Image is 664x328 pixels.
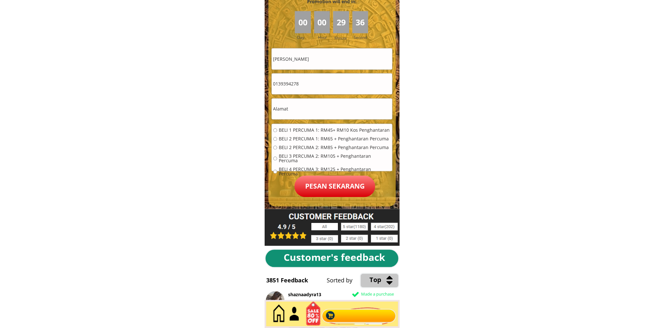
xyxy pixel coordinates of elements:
[279,137,391,141] span: BELI 2 PERCUMA 1: RM65 + Penghantaran Percuma
[284,250,390,265] div: Customer's feedback
[272,49,392,69] input: Nama
[272,74,392,94] input: Telefon
[267,276,317,285] div: 3851 Feedback
[297,34,313,40] h3: Day
[279,167,391,176] span: BELI 4 PERCUMA 3: RM125 + Penghantaran Percuma
[334,35,349,41] h3: Minute
[327,276,478,285] div: Sorted by
[370,275,428,285] div: Top
[279,154,391,163] span: BELI 3 PERCUMA 2: RM105 + Penghantaran Percuma
[361,291,430,298] div: Made a purchase
[279,146,391,150] span: BELI 2 PERCUMA 2: RM85 + Penghantaran Percuma
[318,34,332,40] h3: Hour
[354,34,370,40] h3: Second
[295,176,375,197] p: Pesan sekarang
[288,291,439,298] div: shaznaadyra13
[279,128,391,133] span: BELI 1 PERCUMA 1: RM45+ RM10 Kos Penghantaran
[272,99,392,120] input: Alamat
